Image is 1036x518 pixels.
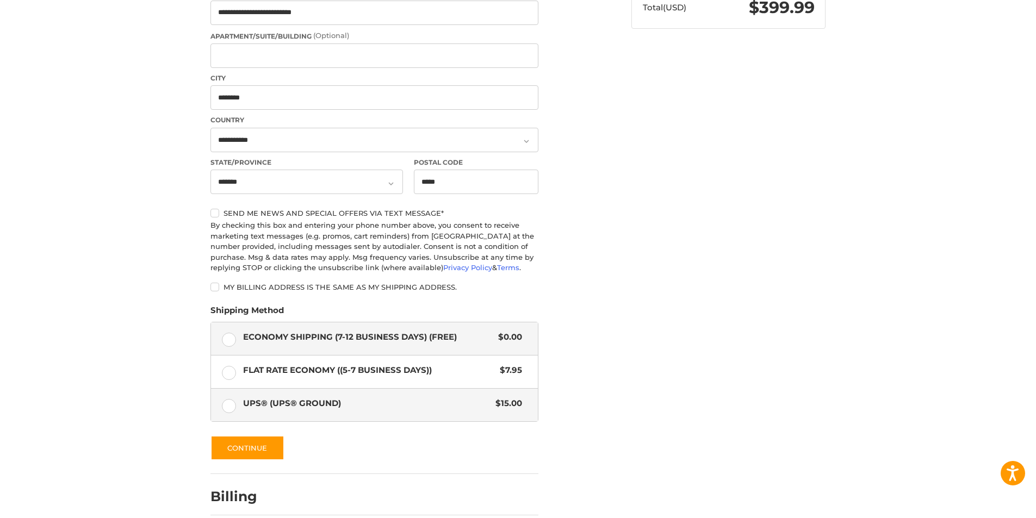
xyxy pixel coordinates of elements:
h2: Billing [210,488,274,505]
label: Postal Code [414,158,539,167]
label: My billing address is the same as my shipping address. [210,283,538,291]
label: Country [210,115,538,125]
span: UPS® (UPS® Ground) [243,397,491,410]
label: City [210,73,538,83]
label: Send me news and special offers via text message* [210,209,538,217]
span: Economy Shipping (7-12 Business Days) (Free) [243,331,493,344]
span: $7.95 [494,364,522,377]
a: Terms [497,263,519,272]
span: $0.00 [493,331,522,344]
button: Continue [210,435,284,460]
span: Total (USD) [643,2,686,13]
span: Flat Rate Economy ((5-7 Business Days)) [243,364,495,377]
div: By checking this box and entering your phone number above, you consent to receive marketing text ... [210,220,538,273]
small: (Optional) [313,31,349,40]
span: $15.00 [490,397,522,410]
label: State/Province [210,158,403,167]
legend: Shipping Method [210,304,284,322]
a: Privacy Policy [443,263,492,272]
label: Apartment/Suite/Building [210,30,538,41]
